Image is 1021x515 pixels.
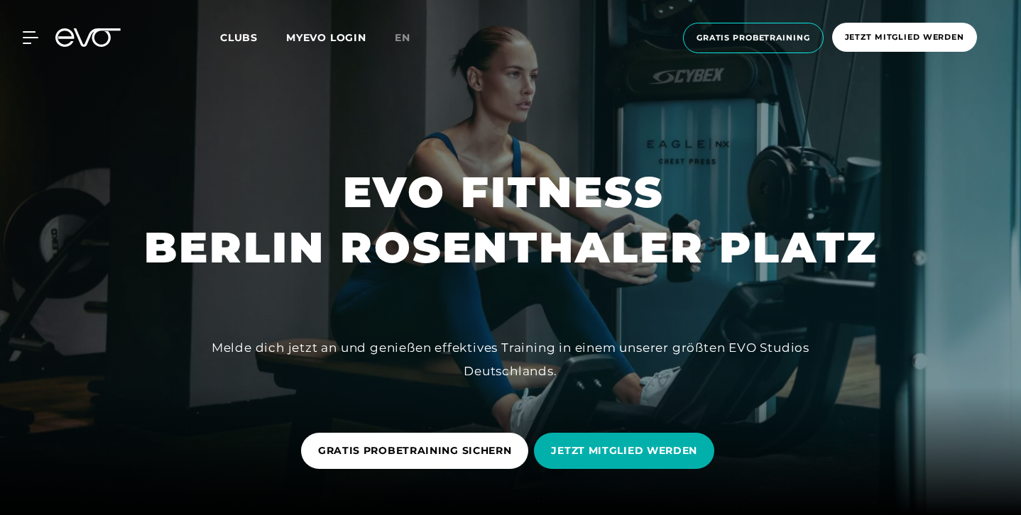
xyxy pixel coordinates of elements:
span: GRATIS PROBETRAINING SICHERN [318,443,512,458]
span: en [395,31,410,44]
h1: EVO FITNESS BERLIN ROSENTHALER PLATZ [144,165,878,275]
a: Gratis Probetraining [679,23,828,53]
a: Clubs [220,31,286,44]
div: Melde dich jetzt an und genießen effektives Training in einem unserer größten EVO Studios Deutsch... [191,336,830,382]
a: Jetzt Mitglied werden [828,23,981,53]
span: Clubs [220,31,258,44]
span: JETZT MITGLIED WERDEN [551,443,697,458]
span: Jetzt Mitglied werden [845,31,964,43]
a: MYEVO LOGIN [286,31,366,44]
a: GRATIS PROBETRAINING SICHERN [301,422,535,480]
span: Gratis Probetraining [697,32,810,44]
a: JETZT MITGLIED WERDEN [534,422,720,480]
a: en [395,30,427,46]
